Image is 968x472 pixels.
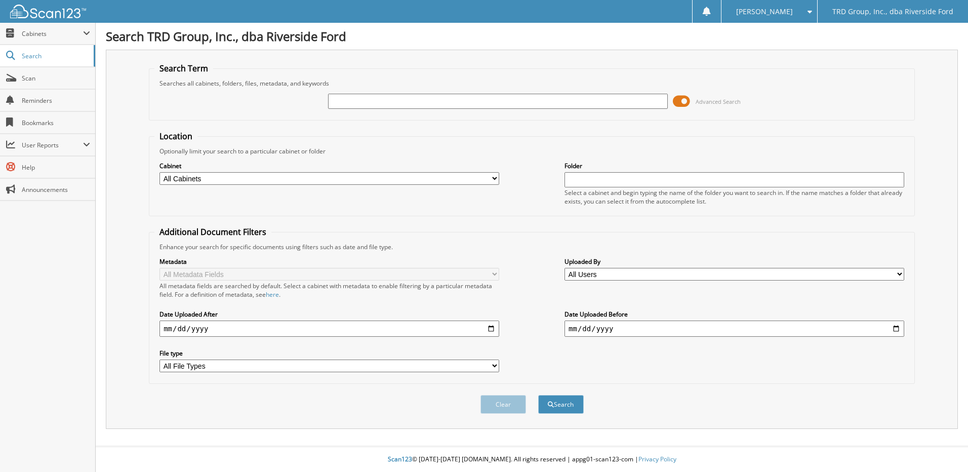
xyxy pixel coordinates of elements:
[564,321,904,337] input: end
[154,63,213,74] legend: Search Term
[154,147,909,155] div: Optionally limit your search to a particular cabinet or folder
[538,395,584,414] button: Search
[266,290,279,299] a: here
[159,349,499,358] label: File type
[22,52,89,60] span: Search
[564,257,904,266] label: Uploaded By
[159,282,499,299] div: All metadata fields are searched by default. Select a cabinet with metadata to enable filtering b...
[736,9,793,15] span: [PERSON_NAME]
[480,395,526,414] button: Clear
[22,185,90,194] span: Announcements
[22,29,83,38] span: Cabinets
[159,257,499,266] label: Metadata
[96,447,968,472] div: © [DATE]-[DATE] [DOMAIN_NAME]. All rights reserved | appg01-scan123-com |
[564,162,904,170] label: Folder
[832,9,953,15] span: TRD Group, Inc., dba Riverside Ford
[22,119,90,127] span: Bookmarks
[22,141,83,149] span: User Reports
[22,74,90,83] span: Scan
[22,163,90,172] span: Help
[564,310,904,319] label: Date Uploaded Before
[159,162,499,170] label: Cabinet
[154,243,909,251] div: Enhance your search for specific documents using filters such as date and file type.
[638,455,676,463] a: Privacy Policy
[154,226,271,238] legend: Additional Document Filters
[10,5,86,18] img: scan123-logo-white.svg
[22,96,90,105] span: Reminders
[159,321,499,337] input: start
[159,310,499,319] label: Date Uploaded After
[388,455,412,463] span: Scan123
[696,98,741,105] span: Advanced Search
[564,188,904,206] div: Select a cabinet and begin typing the name of the folder you want to search in. If the name match...
[154,131,197,142] legend: Location
[154,79,909,88] div: Searches all cabinets, folders, files, metadata, and keywords
[106,28,958,45] h1: Search TRD Group, Inc., dba Riverside Ford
